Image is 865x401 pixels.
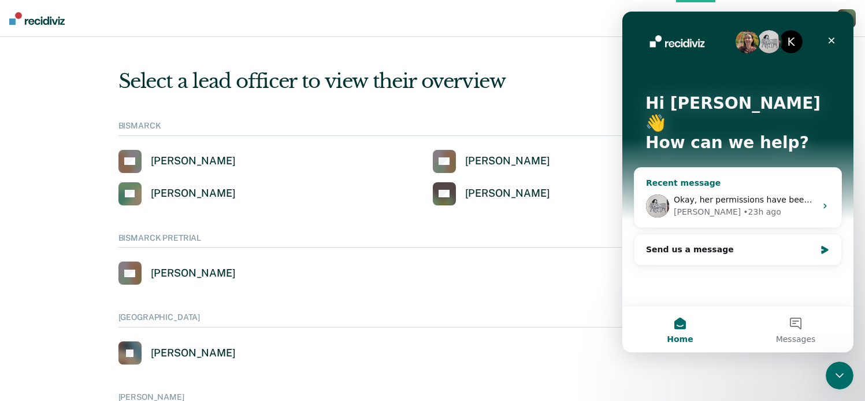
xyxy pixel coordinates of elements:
[151,267,236,280] div: [PERSON_NAME]
[118,262,236,285] a: [PERSON_NAME]
[837,9,856,28] div: S J
[151,154,236,168] div: [PERSON_NAME]
[199,19,220,39] div: Close
[151,347,236,360] div: [PERSON_NAME]
[24,232,193,244] div: Send us a message
[826,362,853,389] iframe: Intercom live chat
[433,182,550,205] a: [PERSON_NAME]
[154,323,194,332] span: Messages
[118,150,236,173] a: [PERSON_NAME]
[44,323,70,332] span: Home
[9,12,65,25] img: Recidiviz
[118,69,747,93] div: Select a lead officer to view their overview
[12,222,220,254] div: Send us a message
[118,121,747,136] div: BISMARCK
[121,194,158,207] div: • 23h ago
[51,183,365,193] span: Okay, her permissions have been set! Let me know if you have more trouble.
[51,194,118,207] div: [PERSON_NAME]
[118,341,236,365] a: [PERSON_NAME]
[116,295,231,341] button: Messages
[151,187,236,200] div: [PERSON_NAME]
[465,154,550,168] div: [PERSON_NAME]
[118,233,747,248] div: BISMARCK PRETRIAL
[118,312,747,328] div: [GEOGRAPHIC_DATA]
[465,187,550,200] div: [PERSON_NAME]
[433,150,550,173] a: [PERSON_NAME]
[118,182,236,205] a: [PERSON_NAME]
[622,12,853,352] iframe: Intercom live chat
[837,9,856,28] button: SJ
